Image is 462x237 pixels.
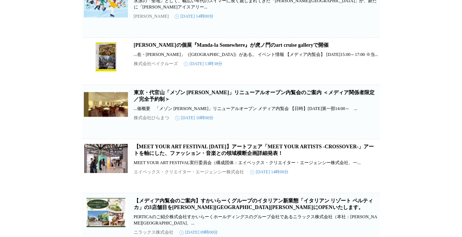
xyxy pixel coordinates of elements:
[134,106,379,112] p: ...催概要 「メゾン [PERSON_NAME]」リニューアルオープン メディア内覧会 【日時】[DATE]第一部14:00～ ...
[84,198,128,227] img: 【メディア内覧会のご案内】すかいらーくグループのイタリアン新業態「イタリアン リゾート ペルティカ」の3店舗目を東京都町田市にOPENいたします。
[179,229,218,236] time: [DATE] 09時00分
[134,42,329,48] a: [PERSON_NAME]の個展『Manda-la Somewhere』が虎ノ門のart cruise galleryで開催
[134,14,169,19] p: [PERSON_NAME]
[84,42,128,71] img: 宇佐美雅浩の個展『Manda-la Somewhere』が虎ノ門のart cruise galleryで開催
[184,61,223,67] time: [DATE] 13時38分
[134,61,178,67] p: 株式会社ベイクルーズ
[134,144,374,156] a: 【MEET YOUR ART FESTIVAL [DATE]】アートフェア「MEET YOUR ARTISTS -CROSSOVER-」アートを軸にした、ファッション・音楽との領域横断企画詳細発表！
[134,90,375,102] a: 東京・代官山「メゾン [PERSON_NAME]」リニューアルオープン内覧会のご案内 ＜メディア関係者限定／完全予約制＞
[84,89,128,119] img: 東京・代官山「メゾン ポール・ボキューズ」リニューアルオープン内覧会のご案内 ＜メディア関係者限定／完全予約制＞
[84,144,128,173] img: 【MEET YOUR ART FESTIVAL 2025】アートフェア「MEET YOUR ARTISTS -CROSSOVER-」アートを軸にした、ファッション・音楽との領域横断企画詳細発表！
[134,160,379,166] p: MEET YOUR ART FESTIVAL実行委員会（構成団体：エイベックス・クリエイター・エージェンシー株式会社、一...
[134,115,169,121] p: 株式会社ひらまつ
[175,115,214,121] time: [DATE] 16時00分
[134,229,173,236] p: ニラックス株式会社
[250,169,289,175] time: [DATE] 14時00分
[134,214,379,226] p: PERTICAのご紹介株式会社すかいらーくホールディングスのグループ会社であるニラックス株式会社（本社：[PERSON_NAME][GEOGRAPHIC_DATA]、...
[134,52,379,58] p: ...在・[PERSON_NAME]」（[GEOGRAPHIC_DATA]）がある。 イベント情報 【メディア内覧会】 [DATE]15:00～17:00 ※当...
[134,169,244,175] p: エイベックス・クリエイター・エージェンシー株式会社
[134,198,373,210] a: 【メディア内覧会のご案内】すかいらーくグループのイタリアン新業態「イタリアン リゾート ペルティカ」の3店舗目を[PERSON_NAME][GEOGRAPHIC_DATA][PERSON_NAM...
[175,13,214,20] time: [DATE] 14時00分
